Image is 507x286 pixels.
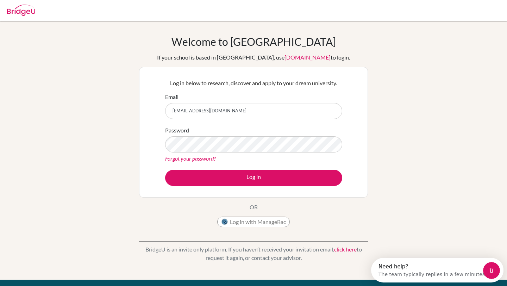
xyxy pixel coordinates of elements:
button: Log in [165,170,342,186]
p: Log in below to research, discover and apply to your dream university. [165,79,342,87]
h1: Welcome to [GEOGRAPHIC_DATA] [171,35,336,48]
label: Password [165,126,189,135]
p: BridgeU is an invite only platform. If you haven’t received your invitation email, to request it ... [139,245,368,262]
div: The team typically replies in a few minutes. [7,12,115,19]
a: [DOMAIN_NAME] [284,54,331,61]
iframe: Intercom live chat [483,262,500,279]
a: click here [334,246,357,253]
img: Bridge-U [7,5,35,16]
div: Open Intercom Messenger [3,3,136,22]
button: Log in with ManageBac [217,217,290,227]
div: If your school is based in [GEOGRAPHIC_DATA], use to login. [157,53,350,62]
iframe: Intercom live chat discovery launcher [371,258,503,282]
label: Email [165,93,179,101]
a: Forgot your password? [165,155,216,162]
div: Need help? [7,6,115,12]
p: OR [250,203,258,211]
